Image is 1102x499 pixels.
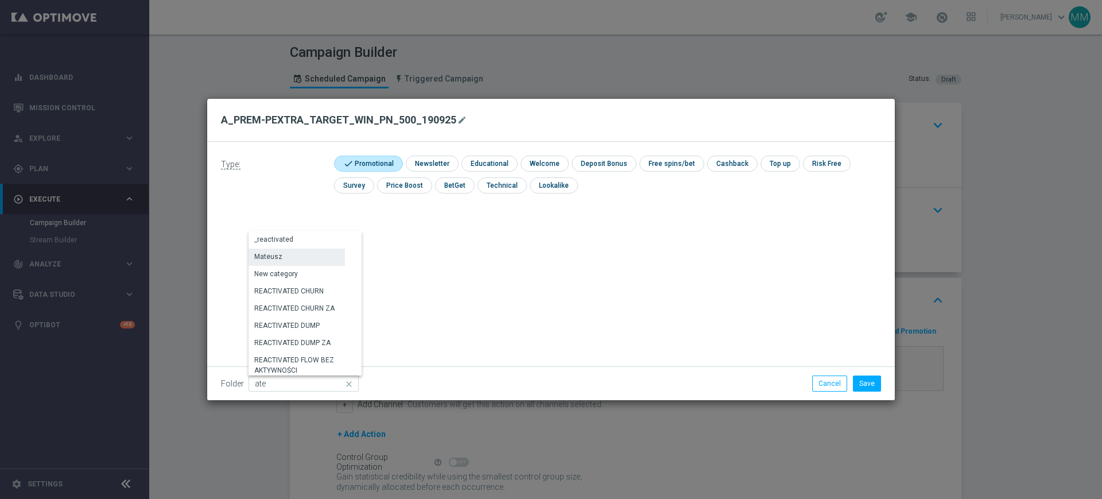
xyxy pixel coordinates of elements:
div: _reactivated [254,234,293,245]
button: Cancel [812,376,847,392]
div: REACTIVATED DUMP ZA [254,338,331,348]
h2: A_PREM-PEXTRA_TARGET_WIN_PN_500_190925 [221,113,456,127]
div: Press SPACE to select this row. [249,283,345,300]
i: close [344,376,355,392]
div: REACTIVATED CHURN [254,286,324,296]
div: Press SPACE to select this row. [249,300,345,318]
button: mode_edit [456,113,471,127]
label: Folder [221,379,244,389]
div: Mateusz [254,252,282,262]
div: Press SPACE to select this row. [249,249,345,266]
div: REACTIVATED DUMP [254,320,320,331]
i: mode_edit [457,115,467,125]
div: Press SPACE to select this row. [249,335,345,352]
div: Press SPACE to select this row. [249,352,345,380]
div: Press SPACE to select this row. [249,231,345,249]
span: Type: [221,160,240,169]
div: REACTIVATED FLOW BEZ AKTYWNOŚCI [254,355,339,376]
button: Save [853,376,881,392]
div: REACTIVATED CHURN ZA [254,303,335,314]
input: Quick find [249,376,359,392]
div: New category [254,269,298,279]
div: Press SPACE to select this row. [249,266,345,283]
div: Press SPACE to select this row. [249,318,345,335]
